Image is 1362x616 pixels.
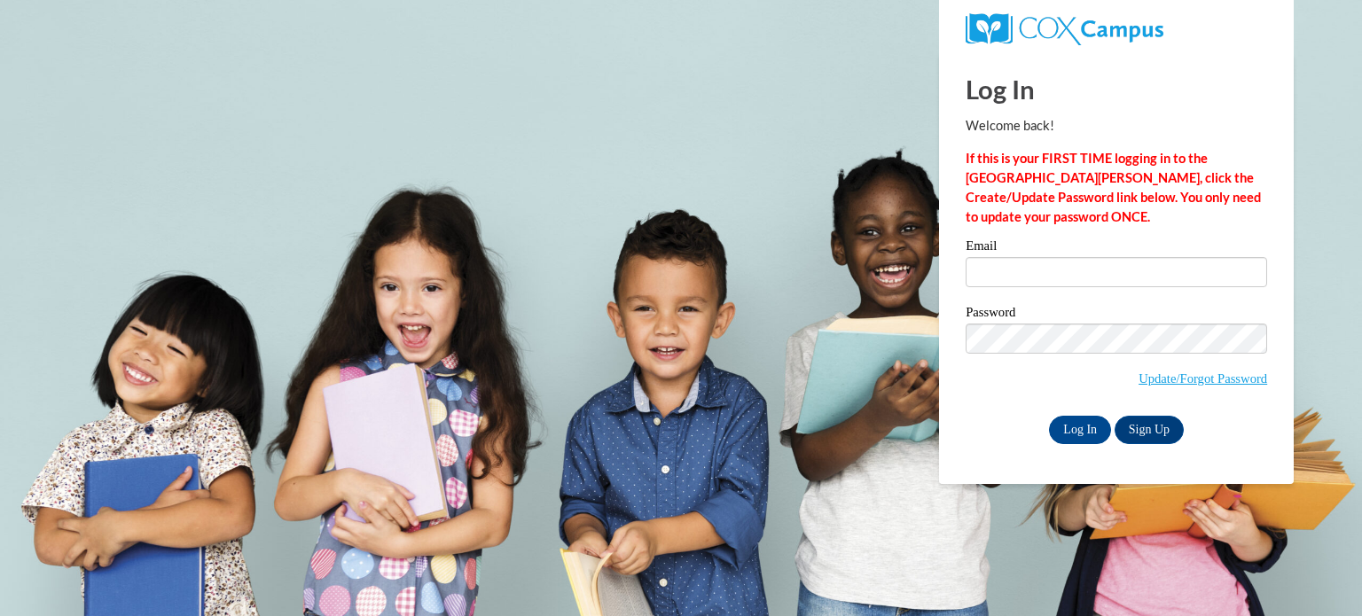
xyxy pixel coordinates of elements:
[1115,416,1184,444] a: Sign Up
[966,116,1267,136] p: Welcome back!
[966,151,1261,224] strong: If this is your FIRST TIME logging in to the [GEOGRAPHIC_DATA][PERSON_NAME], click the Create/Upd...
[966,306,1267,324] label: Password
[1139,371,1267,386] a: Update/Forgot Password
[966,20,1163,35] a: COX Campus
[1049,416,1111,444] input: Log In
[966,13,1163,45] img: COX Campus
[966,71,1267,107] h1: Log In
[966,239,1267,257] label: Email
